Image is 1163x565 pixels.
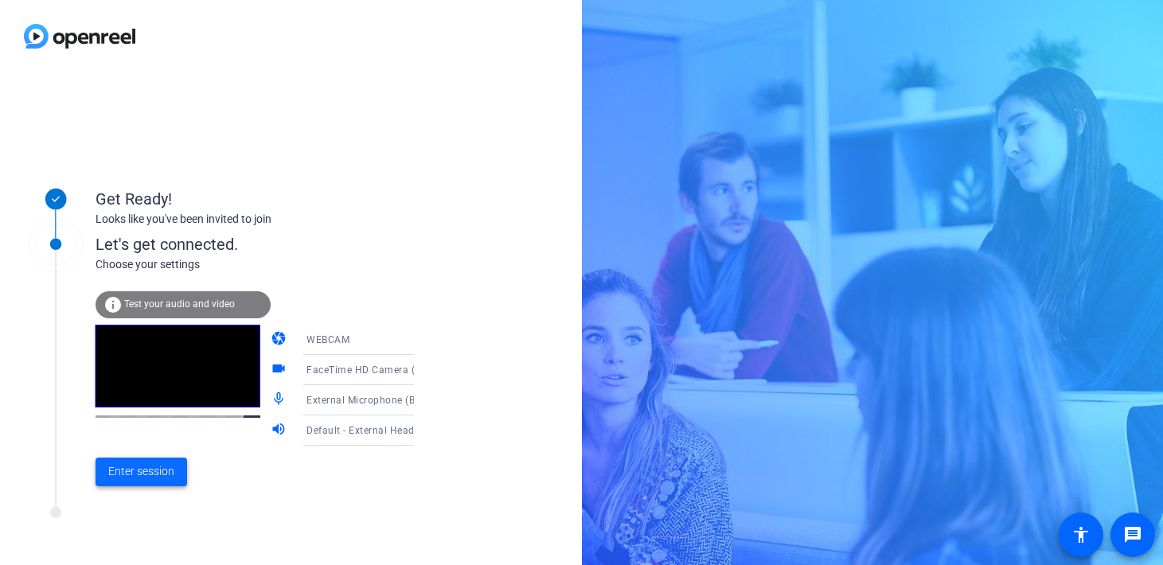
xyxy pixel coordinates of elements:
mat-icon: message [1123,525,1142,544]
button: Enter session [96,458,187,486]
div: Get Ready! [96,187,414,211]
span: Test your audio and video [124,298,235,310]
div: Looks like you've been invited to join [96,211,414,228]
div: Choose your settings [96,256,447,273]
span: External Microphone (Built-in) [306,393,445,406]
mat-icon: camera [271,330,290,349]
div: Let's get connected. [96,232,447,256]
span: FaceTime HD Camera (C4E1:9BFB) [306,363,470,376]
mat-icon: mic_none [271,391,290,410]
mat-icon: info [103,295,123,314]
span: WEBCAM [306,334,349,345]
span: Enter session [108,463,174,480]
mat-icon: videocam [271,360,290,380]
mat-icon: volume_up [271,421,290,440]
mat-icon: accessibility [1071,525,1091,544]
span: Default - External Headphones (Built-in) [306,423,491,436]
